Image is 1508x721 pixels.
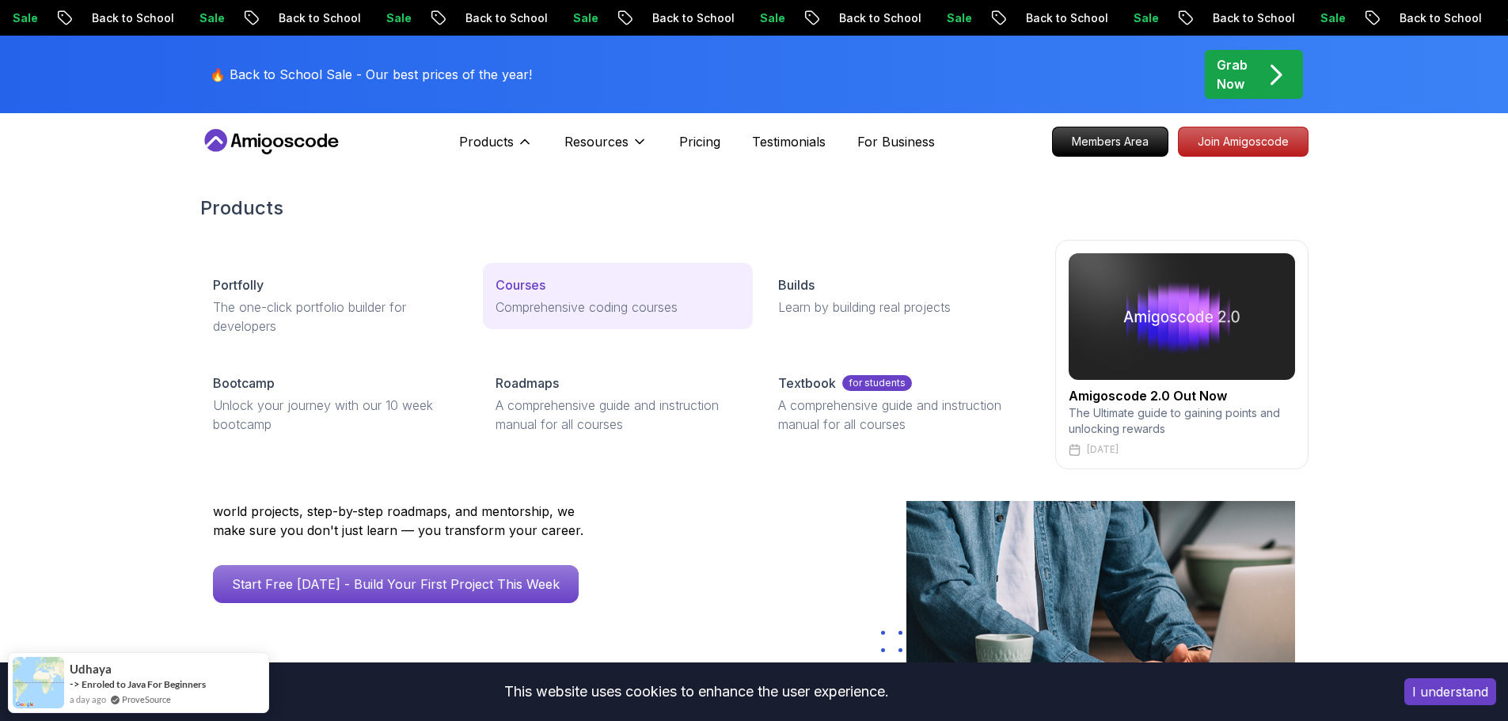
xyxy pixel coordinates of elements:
[158,10,208,26] p: Sale
[70,677,80,690] span: ->
[200,195,1309,221] h2: Products
[12,674,1381,709] div: This website uses cookies to enhance the user experience.
[752,132,826,151] a: Testimonials
[778,298,1023,317] p: Learn by building real projects
[70,693,106,706] span: a day ago
[210,65,532,84] p: 🔥 Back to School Sale - Our best prices of the year!
[459,132,533,164] button: Products
[679,132,720,151] a: Pricing
[1069,386,1295,405] h2: Amigoscode 2.0 Out Now
[496,275,545,294] p: Courses
[213,275,264,294] p: Portfolly
[842,375,912,391] p: for students
[1178,127,1309,157] a: Join Amigoscode
[82,678,206,690] a: Enroled to Java For Beginners
[424,10,531,26] p: Back to School
[778,374,836,393] p: Textbook
[1358,10,1465,26] p: Back to School
[778,275,815,294] p: Builds
[50,10,158,26] p: Back to School
[213,374,275,393] p: Bootcamp
[213,396,458,434] p: Unlock your journey with our 10 week bootcamp
[200,263,470,348] a: PortfollyThe one-click portfolio builder for developers
[1053,127,1168,156] p: Members Area
[797,10,905,26] p: Back to School
[213,464,593,540] p: Amigoscode has helped thousands of developers land roles at Amazon, Starling Bank, Mercado Livre,...
[1069,253,1295,380] img: amigoscode 2.0
[483,263,753,329] a: CoursesComprehensive coding courses
[13,657,64,708] img: provesource social proof notification image
[70,662,112,676] span: Udhaya
[564,132,629,151] p: Resources
[1052,127,1168,157] a: Members Area
[564,132,648,164] button: Resources
[237,10,344,26] p: Back to School
[984,10,1092,26] p: Back to School
[610,10,718,26] p: Back to School
[483,361,753,446] a: RoadmapsA comprehensive guide and instruction manual for all courses
[1404,678,1496,705] button: Accept cookies
[213,298,458,336] p: The one-click portfolio builder for developers
[1092,10,1142,26] p: Sale
[765,361,1035,446] a: Textbookfor studentsA comprehensive guide and instruction manual for all courses
[200,361,470,446] a: BootcampUnlock your journey with our 10 week bootcamp
[718,10,769,26] p: Sale
[905,10,955,26] p: Sale
[213,565,579,603] a: Start Free [DATE] - Build Your First Project This Week
[496,298,740,317] p: Comprehensive coding courses
[531,10,582,26] p: Sale
[459,132,514,151] p: Products
[1171,10,1278,26] p: Back to School
[344,10,395,26] p: Sale
[778,396,1023,434] p: A comprehensive guide and instruction manual for all courses
[1217,55,1248,93] p: Grab Now
[496,374,559,393] p: Roadmaps
[496,396,740,434] p: A comprehensive guide and instruction manual for all courses
[1278,10,1329,26] p: Sale
[122,693,171,706] a: ProveSource
[1055,240,1309,469] a: amigoscode 2.0Amigoscode 2.0 Out NowThe Ultimate guide to gaining points and unlocking rewards[DATE]
[857,132,935,151] a: For Business
[765,263,1035,329] a: BuildsLearn by building real projects
[1179,127,1308,156] p: Join Amigoscode
[1069,405,1295,437] p: The Ultimate guide to gaining points and unlocking rewards
[1087,443,1119,456] p: [DATE]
